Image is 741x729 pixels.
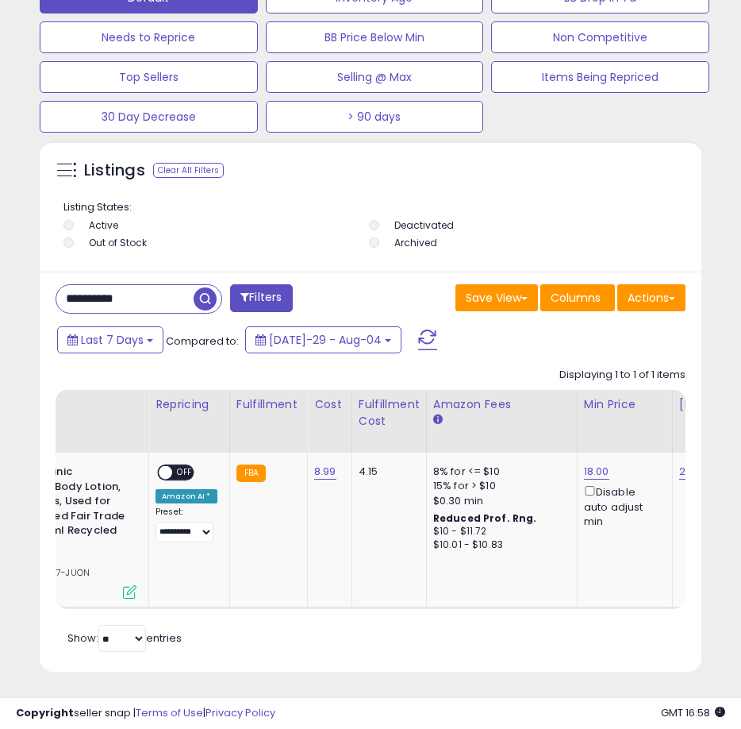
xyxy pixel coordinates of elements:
a: 8.99 [314,464,336,480]
button: Last 7 Days [57,326,163,353]
div: 8% for <= $10 [433,465,565,479]
div: Disable auto adjust min [584,483,660,529]
button: Filters [230,284,292,312]
span: OFF [172,466,198,480]
div: Repricing [155,396,223,413]
div: Displaying 1 to 1 of 1 items [559,368,685,383]
div: Fulfillment [236,396,301,413]
b: Reduced Prof. Rng. [433,511,537,525]
div: Amazon AI * [155,489,217,503]
div: Fulfillment Cost [359,396,420,430]
div: Clear All Filters [153,163,224,178]
a: Terms of Use [136,705,203,720]
button: Non Competitive [491,21,709,53]
a: Privacy Policy [205,705,275,720]
button: Items Being Repriced [491,61,709,93]
strong: Copyright [16,705,74,720]
label: Archived [394,236,437,249]
a: 18.00 [584,464,609,480]
div: $10.01 - $10.83 [433,538,565,552]
button: Needs to Reprice [40,21,258,53]
div: Cost [314,396,345,413]
p: Listing States: [63,200,681,215]
label: Out of Stock [89,236,147,249]
div: 15% for > $10 [433,479,565,493]
div: Amazon Fees [433,396,570,413]
button: BB Price Below Min [266,21,484,53]
button: Columns [540,284,615,311]
span: [DATE]-29 - Aug-04 [269,332,382,348]
span: Show: entries [67,631,182,646]
span: Columns [551,290,601,306]
label: Deactivated [394,218,454,232]
div: Min Price [584,396,666,413]
div: $10 - $11.72 [433,525,565,538]
button: Save View [455,284,538,311]
button: Top Sellers [40,61,258,93]
button: > 90 days [266,101,484,133]
button: 30 Day Decrease [40,101,258,133]
label: Active [89,218,118,232]
h5: Listings [84,160,145,182]
a: 21.86 [679,464,705,480]
div: 4.15 [359,465,414,479]
button: [DATE]-29 - Aug-04 [245,326,401,353]
small: Amazon Fees. [433,413,443,427]
div: seller snap | | [16,706,275,721]
div: $0.30 min [433,494,565,508]
span: Compared to: [166,334,239,349]
button: Actions [617,284,685,311]
small: FBA [236,465,266,482]
div: Preset: [155,507,217,542]
span: 2025-08-12 16:58 GMT [661,705,725,720]
button: Selling @ Max [266,61,484,93]
span: Last 7 Days [81,332,144,348]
